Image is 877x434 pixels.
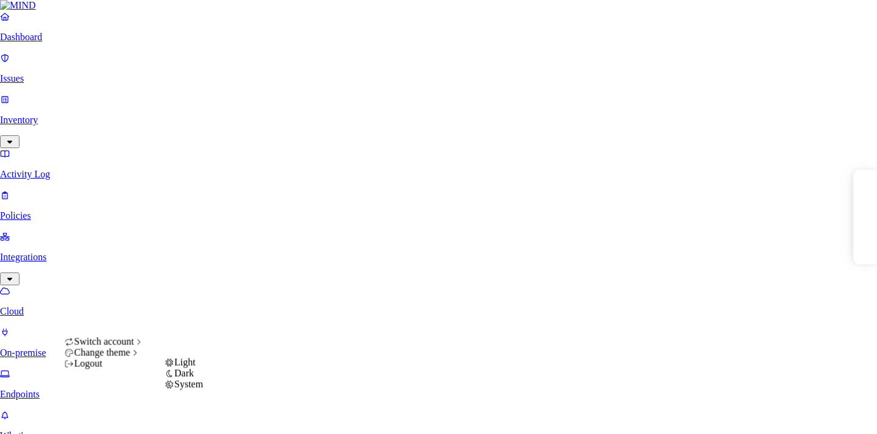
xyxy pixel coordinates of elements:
[65,358,144,369] div: Logout
[74,336,134,347] span: Switch account
[174,379,203,390] span: System
[174,357,195,368] span: Light
[174,368,194,379] span: Dark
[74,347,130,358] span: Change theme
